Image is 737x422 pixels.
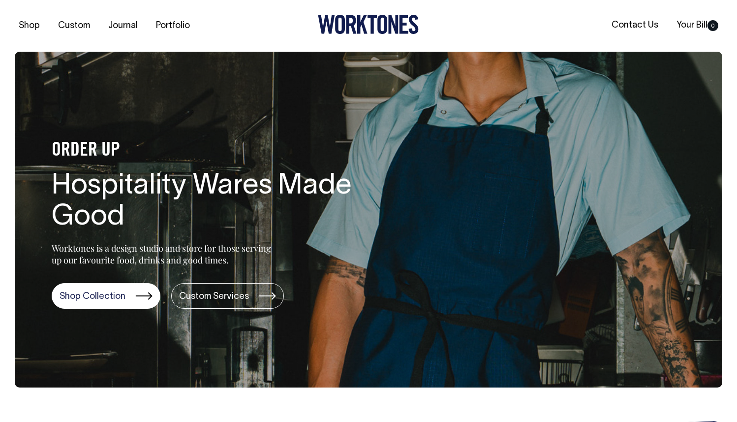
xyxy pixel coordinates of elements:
h4: ORDER UP [52,140,367,161]
a: Contact Us [608,17,662,33]
a: Custom Services [171,283,284,309]
a: Shop [15,18,44,34]
a: Custom [54,18,94,34]
a: Your Bill0 [673,17,722,33]
a: Journal [104,18,142,34]
a: Shop Collection [52,283,160,309]
h1: Hospitality Wares Made Good [52,171,367,234]
p: Worktones is a design studio and store for those serving up our favourite food, drinks and good t... [52,242,276,266]
span: 0 [707,20,718,31]
a: Portfolio [152,18,194,34]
